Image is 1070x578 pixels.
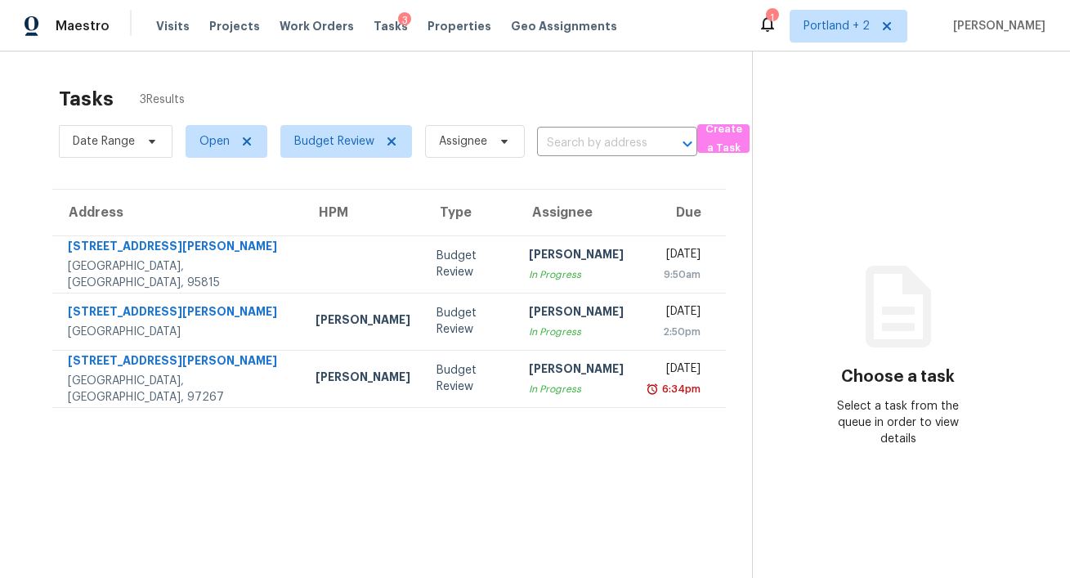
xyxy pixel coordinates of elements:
[73,133,135,150] span: Date Range
[302,190,423,235] th: HPM
[68,324,289,340] div: [GEOGRAPHIC_DATA]
[398,12,411,29] div: 3
[316,311,410,332] div: [PERSON_NAME]
[766,10,777,26] div: 1
[59,91,114,107] h2: Tasks
[511,18,617,34] span: Geo Assignments
[516,190,637,235] th: Assignee
[68,258,289,291] div: [GEOGRAPHIC_DATA], [GEOGRAPHIC_DATA], 95815
[68,238,289,258] div: [STREET_ADDRESS][PERSON_NAME]
[68,303,289,324] div: [STREET_ADDRESS][PERSON_NAME]
[529,361,624,381] div: [PERSON_NAME]
[209,18,260,34] span: Projects
[529,381,624,397] div: In Progress
[529,303,624,324] div: [PERSON_NAME]
[650,267,701,283] div: 9:50am
[428,18,491,34] span: Properties
[705,120,741,158] span: Create a Task
[646,381,659,397] img: Overdue Alarm Icon
[439,133,487,150] span: Assignee
[529,324,624,340] div: In Progress
[199,133,230,150] span: Open
[529,246,624,267] div: [PERSON_NAME]
[140,92,185,108] span: 3 Results
[947,18,1045,34] span: [PERSON_NAME]
[437,305,503,338] div: Budget Review
[637,190,726,235] th: Due
[659,381,701,397] div: 6:34pm
[68,352,289,373] div: [STREET_ADDRESS][PERSON_NAME]
[374,20,408,32] span: Tasks
[156,18,190,34] span: Visits
[537,131,651,156] input: Search by address
[650,246,701,267] div: [DATE]
[841,369,955,385] h3: Choose a task
[316,369,410,389] div: [PERSON_NAME]
[676,132,699,155] button: Open
[697,124,750,153] button: Create a Task
[437,362,503,395] div: Budget Review
[826,398,971,447] div: Select a task from the queue in order to view details
[68,373,289,405] div: [GEOGRAPHIC_DATA], [GEOGRAPHIC_DATA], 97267
[56,18,110,34] span: Maestro
[650,303,701,324] div: [DATE]
[423,190,516,235] th: Type
[294,133,374,150] span: Budget Review
[804,18,870,34] span: Portland + 2
[280,18,354,34] span: Work Orders
[529,267,624,283] div: In Progress
[650,361,701,381] div: [DATE]
[52,190,302,235] th: Address
[650,324,701,340] div: 2:50pm
[437,248,503,280] div: Budget Review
